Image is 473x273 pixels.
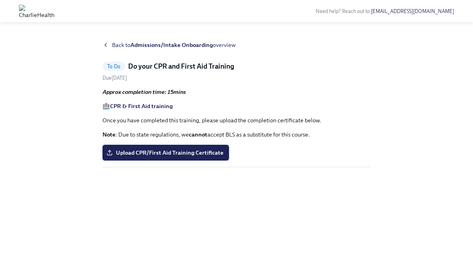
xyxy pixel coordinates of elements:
a: Back toAdmissions/Intake Onboardingoverview [102,41,371,49]
span: Upload CPR/First Aid Training Certificate [108,149,223,157]
img: CharlieHealth [19,5,54,17]
span: Back to overview [112,41,236,49]
p: : Due to state regulations, we accept BLS as a substitute for this course. [102,131,371,138]
a: [EMAIL_ADDRESS][DOMAIN_NAME] [371,8,454,14]
span: To Do [102,64,125,69]
strong: Approx completion time: 15mins [102,88,186,95]
h5: Do your CPR and First Aid Training [128,62,234,71]
p: 🏥 [102,102,371,110]
a: CPR & First Aid training [110,103,173,110]
strong: Admissions/Intake Onboarding [130,41,213,49]
label: Upload CPR/First Aid Training Certificate [102,145,229,161]
strong: Note [102,131,115,138]
span: Friday, October 3rd 2025, 10:00 am [102,75,127,81]
strong: cannot [189,131,207,138]
span: Need help? Reach out to [316,8,454,14]
p: Once you have completed this training, please upload the completion certificate below. [102,116,371,124]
